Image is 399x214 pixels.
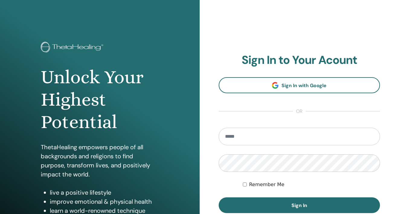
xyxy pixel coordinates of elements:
li: improve emotional & physical health [50,197,159,206]
button: Sign In [219,197,380,213]
p: ThetaHealing empowers people of all backgrounds and religions to find purpose, transform lives, a... [41,143,159,179]
span: or [293,108,306,115]
h2: Sign In to Your Acount [219,53,380,67]
span: Sign In [291,202,307,209]
span: Sign In with Google [282,82,327,89]
li: live a positive lifestyle [50,188,159,197]
h1: Unlock Your Highest Potential [41,66,159,133]
a: Sign In with Google [219,77,380,93]
label: Remember Me [249,181,285,188]
div: Keep me authenticated indefinitely or until I manually logout [243,181,380,188]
